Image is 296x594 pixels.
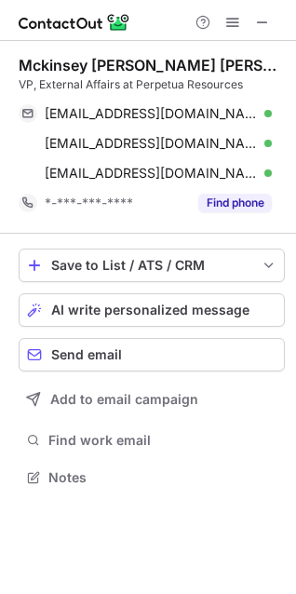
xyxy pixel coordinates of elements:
[19,249,285,282] button: save-profile-one-click
[19,383,285,416] button: Add to email campaign
[51,347,122,362] span: Send email
[51,303,249,317] span: AI write personalized message
[19,76,285,93] div: VP, External Affairs at Perpetua Resources
[19,465,285,491] button: Notes
[19,56,285,74] div: Mckinsey [PERSON_NAME] [PERSON_NAME]
[45,105,258,122] span: [EMAIL_ADDRESS][DOMAIN_NAME]
[19,338,285,371] button: Send email
[48,432,277,449] span: Find work email
[45,165,258,182] span: [EMAIL_ADDRESS][DOMAIN_NAME]
[45,135,258,152] span: [EMAIL_ADDRESS][DOMAIN_NAME]
[50,392,198,407] span: Add to email campaign
[48,469,277,486] span: Notes
[19,11,130,34] img: ContactOut v5.3.10
[19,427,285,453] button: Find work email
[51,258,252,273] div: Save to List / ATS / CRM
[198,194,272,212] button: Reveal Button
[19,293,285,327] button: AI write personalized message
